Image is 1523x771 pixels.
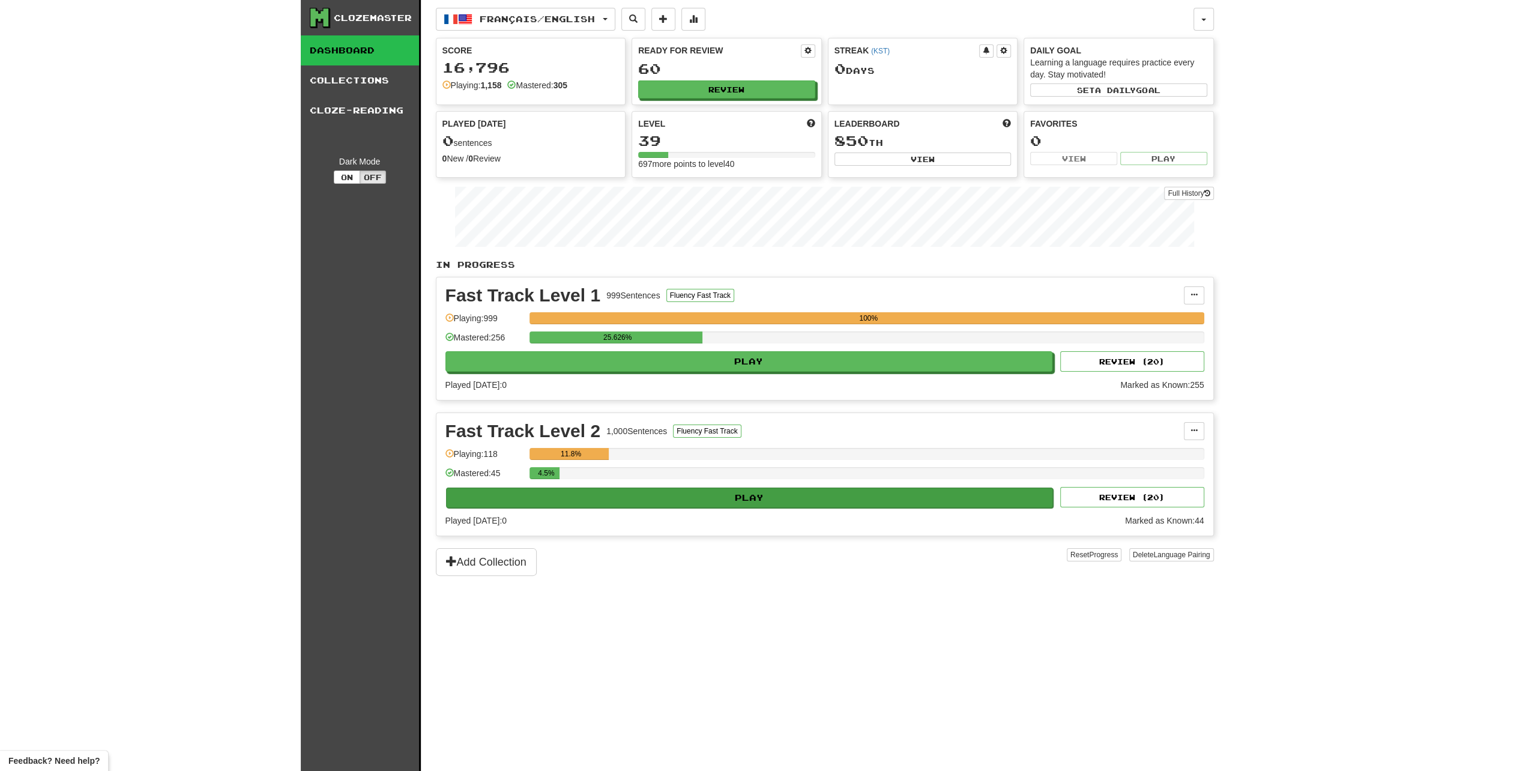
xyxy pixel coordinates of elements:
button: Add sentence to collection [651,8,675,31]
div: Playing: [442,79,502,91]
strong: 0 [442,154,447,163]
div: 697 more points to level 40 [638,158,815,170]
button: Fluency Fast Track [673,425,741,438]
div: Dark Mode [310,156,410,168]
button: Review (20) [1060,487,1204,507]
span: This week in points, UTC [1003,118,1011,130]
div: Score [442,44,620,56]
span: 850 [834,132,869,149]
div: Mastered: [507,79,567,91]
div: Daily Goal [1030,44,1207,56]
button: Review [638,80,815,98]
div: 16,796 [442,60,620,75]
button: Français/English [436,8,615,31]
button: Search sentences [621,8,645,31]
button: ResetProgress [1067,548,1121,561]
button: Play [1120,152,1207,165]
span: a daily [1095,86,1136,94]
a: Cloze-Reading [301,95,419,125]
div: 39 [638,133,815,148]
div: 60 [638,61,815,76]
div: 0 [1030,133,1207,148]
strong: 305 [553,80,567,90]
a: (KST) [871,47,890,55]
a: Full History [1164,187,1213,200]
button: Seta dailygoal [1030,83,1207,97]
div: Playing: 118 [445,448,523,468]
div: Clozemaster [334,12,412,24]
div: 999 Sentences [606,289,660,301]
span: Level [638,118,665,130]
p: In Progress [436,259,1214,271]
span: Played [DATE] [442,118,506,130]
button: Review (20) [1060,351,1204,372]
div: 25.626% [533,331,702,343]
a: Dashboard [301,35,419,65]
div: Marked as Known: 255 [1120,379,1204,391]
button: View [834,153,1012,166]
div: Marked as Known: 44 [1125,515,1204,527]
button: On [334,171,360,184]
button: Off [360,171,386,184]
button: More stats [681,8,705,31]
a: Collections [301,65,419,95]
span: Progress [1089,551,1118,559]
div: Fast Track Level 2 [445,422,601,440]
div: 1,000 Sentences [606,425,667,437]
button: Play [446,488,1054,508]
span: Français / English [480,14,595,24]
div: 4.5% [533,467,559,479]
span: Score more points to level up [807,118,815,130]
div: 11.8% [533,448,609,460]
div: Fast Track Level 1 [445,286,601,304]
div: Mastered: 45 [445,467,523,487]
span: Leaderboard [834,118,900,130]
div: Playing: 999 [445,312,523,332]
button: View [1030,152,1117,165]
div: Mastered: 256 [445,331,523,351]
div: 100% [533,312,1204,324]
strong: 1,158 [480,80,501,90]
button: Play [445,351,1053,372]
button: Add Collection [436,548,537,576]
div: New / Review [442,153,620,165]
span: Played [DATE]: 0 [445,516,507,525]
div: th [834,133,1012,149]
div: Learning a language requires practice every day. Stay motivated! [1030,56,1207,80]
span: 0 [442,132,454,149]
span: Language Pairing [1153,551,1210,559]
button: DeleteLanguage Pairing [1129,548,1214,561]
span: Open feedback widget [8,755,100,767]
div: Day s [834,61,1012,77]
button: Fluency Fast Track [666,289,734,302]
div: sentences [442,133,620,149]
div: Favorites [1030,118,1207,130]
div: Streak [834,44,980,56]
span: 0 [834,60,846,77]
strong: 0 [468,154,473,163]
span: Played [DATE]: 0 [445,380,507,390]
div: Ready for Review [638,44,801,56]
